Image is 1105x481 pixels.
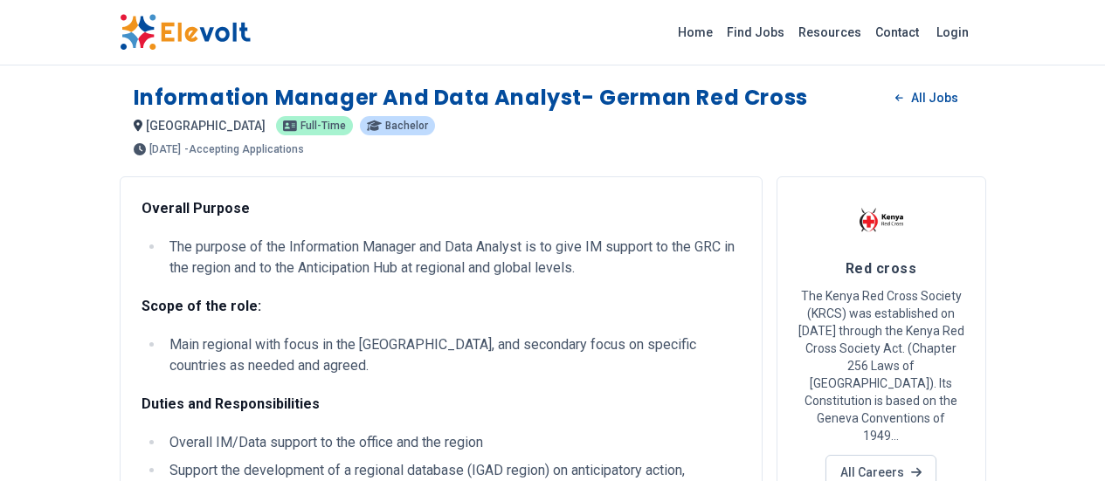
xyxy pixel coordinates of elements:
span: Full-time [300,120,346,131]
strong: Duties and Responsibilities [142,395,320,412]
a: All Jobs [881,85,971,111]
span: Red cross [846,260,916,277]
p: The Kenya Red Cross Society (KRCS) was established on [DATE] through the Kenya Red Cross Society ... [798,287,964,444]
img: Red cross [860,198,903,242]
a: Resources [791,18,868,46]
li: Overall IM/Data support to the office and the region [164,432,741,453]
a: Contact [868,18,926,46]
a: Login [926,15,979,50]
span: [GEOGRAPHIC_DATA] [146,119,266,133]
span: [DATE] [149,144,181,155]
li: Main regional with focus in the [GEOGRAPHIC_DATA], and secondary focus on specific countries as n... [164,334,741,376]
strong: Overall Purpose [142,200,250,216]
a: Find Jobs [720,18,791,46]
h1: Information Manager and Data Analyst- German Red Cross [134,84,808,112]
a: Home [671,18,720,46]
img: Elevolt [120,14,251,51]
span: Bachelor [385,120,428,131]
p: - Accepting Applications [184,144,304,155]
strong: Scope of the role: [142,298,261,314]
li: The purpose of the Information Manager and Data Analyst is to give IM support to the GRC in the r... [164,237,741,278]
